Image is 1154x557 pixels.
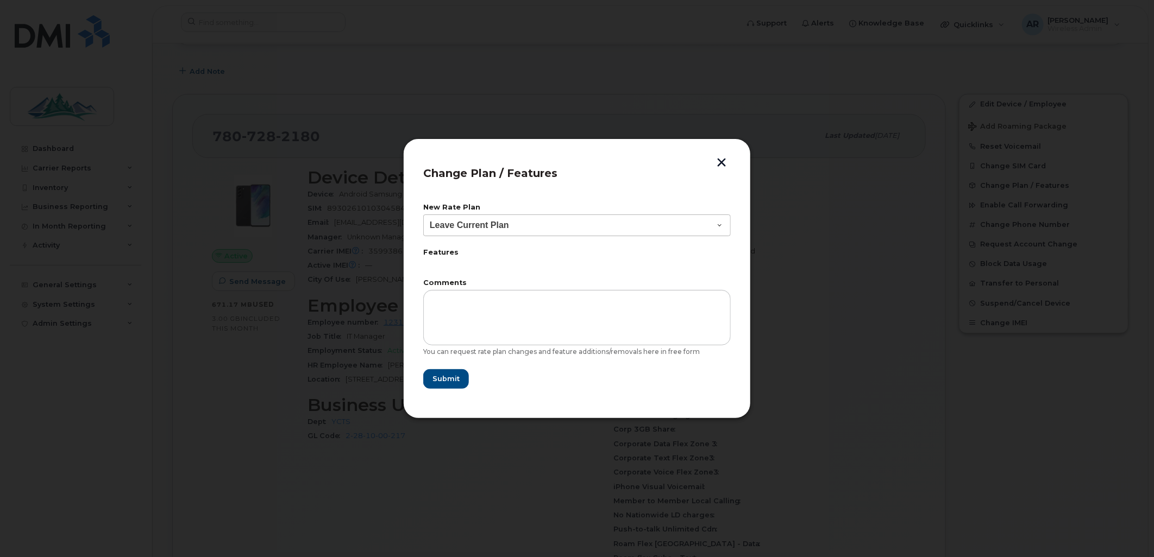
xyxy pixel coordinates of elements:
[423,249,731,256] label: Features
[423,167,557,180] span: Change Plan / Features
[423,280,731,287] label: Comments
[432,374,460,384] span: Submit
[423,369,469,389] button: Submit
[423,347,731,356] div: You can request rate plan changes and feature additions/removals here in free form
[423,204,731,211] label: New Rate Plan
